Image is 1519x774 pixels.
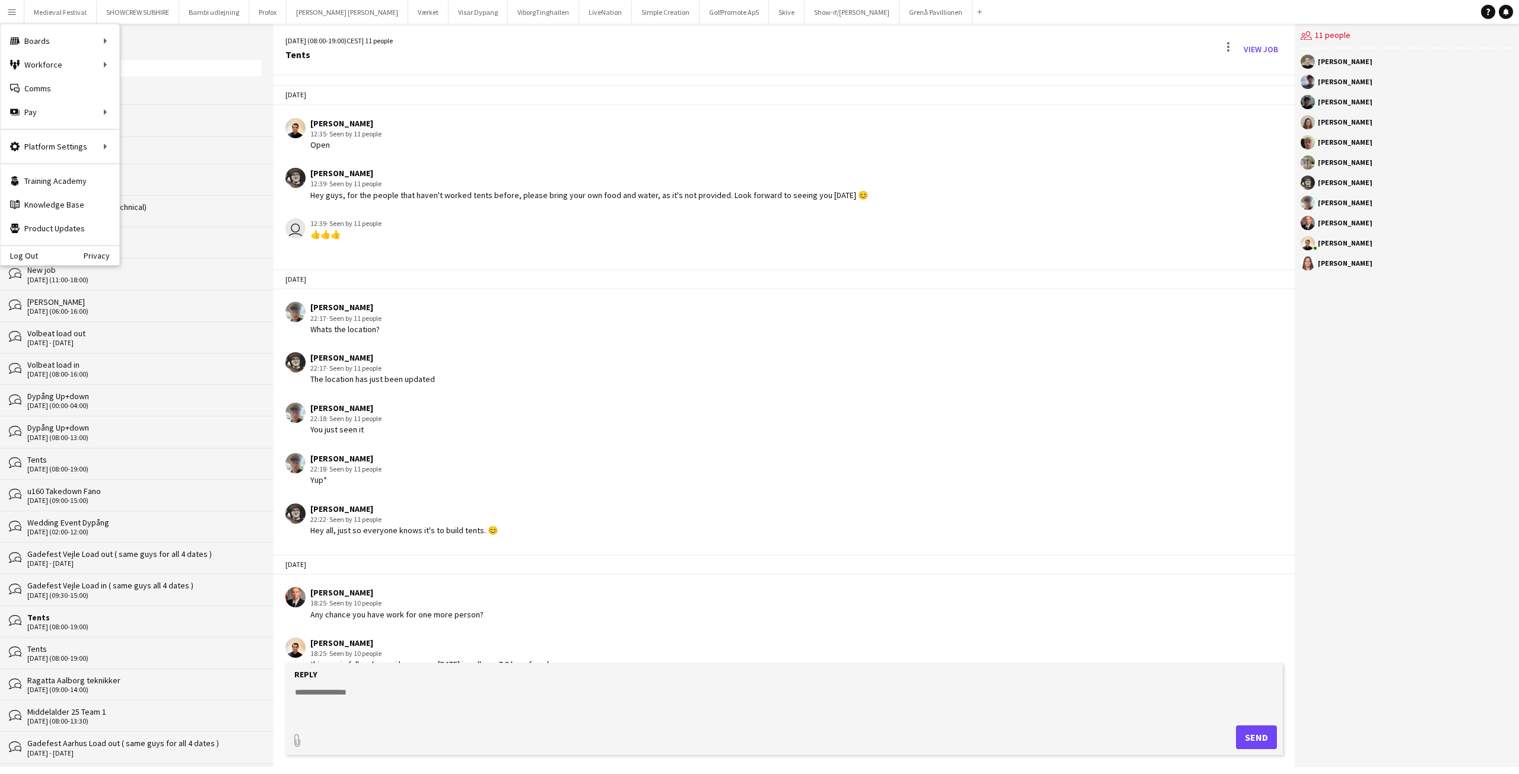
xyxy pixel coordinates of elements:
button: Visar Dypang [449,1,508,24]
div: [DATE] (08:00-19:00) [27,122,262,130]
div: 👍👍👍 [310,229,382,240]
div: [PERSON_NAME] [310,587,484,598]
div: Open [310,139,382,150]
div: [DATE] (11:00-18:00) [27,276,262,284]
div: [DATE] - [DATE] [27,339,262,347]
div: this one is full, only one i have open [DATE] is aalborg 7-8 hrs of work [310,659,551,670]
button: LiveNation [579,1,632,24]
div: 18:25 [310,598,484,609]
button: Show-if/[PERSON_NAME] [805,1,900,24]
div: Any chance you have work for one more person? [310,609,484,620]
span: · Seen by 11 people [326,179,382,188]
div: [DATE] - [DATE] [27,749,262,757]
div: 22:17 [310,313,382,324]
div: Volbeat load out [27,328,262,339]
div: [PERSON_NAME] [1318,119,1372,126]
button: Bambi udlejning [179,1,249,24]
div: [DATE] (08:00-13:00) [27,434,262,442]
span: · Seen by 11 people [326,314,382,323]
div: Tents [27,454,262,465]
div: [DATE] (06:00-16:00) [27,307,262,316]
div: Tents [27,644,262,654]
div: [PERSON_NAME] [1318,179,1372,186]
span: · Seen by 10 people [326,649,382,658]
div: Blue Water Dokken [27,170,262,181]
div: [DATE] [274,555,1295,575]
div: [DATE] (09:00-15:00) [27,496,262,505]
a: Training Academy [1,169,119,193]
div: 11 people [1301,24,1513,49]
button: GolfPromote ApS [700,1,769,24]
div: Extra Tasks Warehouse(Technical) [27,202,262,212]
div: Workforce [1,53,119,77]
span: · Seen by 10 people [326,598,382,607]
div: Ragatta Aalborg teknikker [27,675,262,686]
div: Hey all, just so everyone knows it's to build tents. 😊 [310,525,498,536]
button: Send [1236,725,1277,749]
div: [DATE] [274,269,1295,289]
span: · Seen by 11 people [326,364,382,372]
a: View Job [1239,40,1283,59]
div: [PERSON_NAME] [1318,78,1372,85]
div: u160 Takedown Fano [27,486,262,496]
div: [DATE] [274,85,1295,105]
button: SHOWCREW SUBHIRE [97,1,179,24]
div: Volbeat load in [27,359,262,370]
div: 22:22 [310,514,498,525]
div: 18:25 [310,648,551,659]
div: New job [27,265,262,275]
div: Gadefest Vejle Load in ( same guys all 4 dates ) [27,580,262,591]
div: [DATE] (09:30-15:00) [27,591,262,600]
span: · Seen by 11 people [326,464,382,473]
div: [PERSON_NAME] [310,504,498,514]
span: · Seen by 11 people [326,515,382,524]
div: [DATE] (09:00-14:00) [27,686,262,694]
div: Whats the location? [310,324,382,335]
a: Knowledge Base [1,193,119,216]
div: 22:17 [310,363,435,374]
div: Gadefest Aarhus Load out ( same guys for all 4 dates ) [27,738,262,748]
span: · Seen by 11 people [326,219,382,228]
label: Reply [294,669,317,680]
div: 12:39 [310,179,868,189]
div: Tents [27,612,262,623]
div: 12:39 [310,218,382,229]
a: Privacy [84,251,119,260]
div: Gadefest Vejle Load out ( same guys for all 4 dates ) [27,549,262,559]
div: [PERSON_NAME] [1318,98,1372,106]
div: [PERSON_NAME] [1318,260,1372,267]
div: [DATE] (08:00-13:30) [27,717,262,725]
div: Hey guys, for the people that haven't worked tents before, please bring your own food and water, ... [310,190,868,200]
div: [DATE] (02:00-12:00) [27,528,262,536]
div: Dypång Up+down [27,391,262,402]
span: CEST [347,36,362,45]
div: [DATE] (07:00-13:00) [27,181,262,189]
a: Log Out [1,251,38,260]
div: Middelalder 25 Team 1 [27,706,262,717]
div: [PERSON_NAME] [1318,58,1372,65]
div: [DATE] - [DATE] [27,559,262,568]
div: [PERSON_NAME] [310,118,382,129]
div: [PERSON_NAME] [1318,139,1372,146]
div: [PERSON_NAME] [310,403,382,413]
div: [DATE] (08:00-16:00) [27,370,262,378]
div: [PERSON_NAME] [1318,159,1372,166]
div: New job [27,233,262,244]
div: [PERSON_NAME] [310,168,868,179]
a: Comms [1,77,119,100]
div: [PERSON_NAME] [1318,199,1372,206]
button: Grenå Pavillionen [900,1,973,24]
button: [PERSON_NAME] [PERSON_NAME] [287,1,408,24]
div: [DATE] (08:00-19:00) [27,465,262,473]
button: Skive [769,1,805,24]
button: ViborgTinghallen [508,1,579,24]
div: [PERSON_NAME] [27,297,262,307]
div: 12:35 [310,129,382,139]
div: 22:18 [310,413,382,424]
div: [PERSON_NAME] [1318,240,1372,247]
button: Simple Creation [632,1,700,24]
div: Tents [285,49,393,60]
div: 22:18 [310,464,382,474]
div: [DATE] (08:00-19:00) [27,623,262,631]
div: [PERSON_NAME] [310,302,382,313]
